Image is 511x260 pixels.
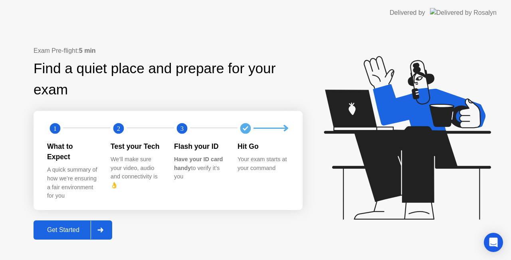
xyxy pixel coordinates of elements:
text: 2 [117,124,120,132]
div: Hit Go [238,141,288,152]
text: 3 [180,124,184,132]
div: Get Started [36,226,91,234]
button: Get Started [34,220,112,240]
text: 1 [53,124,57,132]
div: We’ll make sure your video, audio and connectivity is 👌 [111,155,161,190]
div: Delivered by [390,8,425,18]
div: Test your Tech [111,141,161,152]
div: Find a quiet place and prepare for your exam [34,58,303,100]
img: Delivered by Rosalyn [430,8,497,17]
b: Have your ID card handy [174,156,223,171]
div: Open Intercom Messenger [484,233,503,252]
div: Exam Pre-flight: [34,46,303,56]
div: to verify it’s you [174,155,225,181]
div: A quick summary of how we’re ensuring a fair environment for you [47,166,98,200]
b: 5 min [79,47,96,54]
div: What to Expect [47,141,98,162]
div: Flash your ID [174,141,225,152]
div: Your exam starts at your command [238,155,288,172]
